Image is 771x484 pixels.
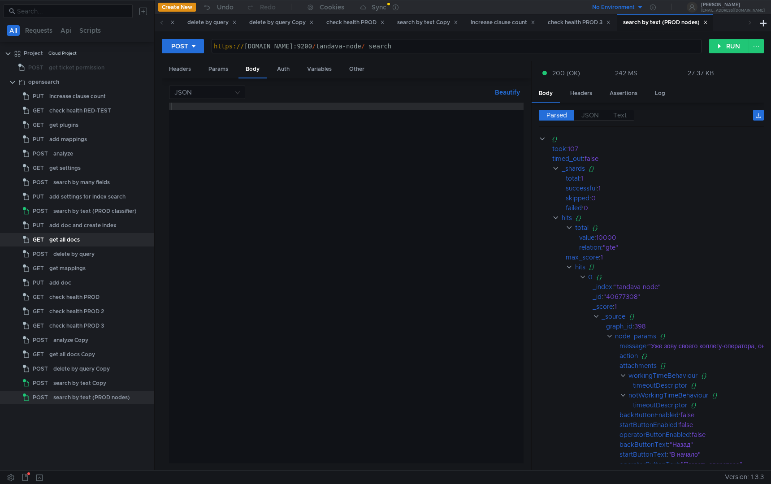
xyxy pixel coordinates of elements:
div: search by many fields [53,176,110,189]
div: get all docs Copy [49,348,95,361]
div: _source [602,311,625,321]
div: Project [24,47,43,60]
div: add doc [49,276,71,290]
div: opensearch [28,75,59,89]
div: value [579,233,594,242]
div: Increase clause count [471,18,535,27]
div: operatorButtonEnabled [619,430,690,440]
div: Auth [270,61,297,78]
div: Params [201,61,235,78]
div: check health PROD [326,18,385,27]
span: PUT [33,219,44,232]
span: JSON [581,111,599,119]
div: workingTimeBehaviour [628,371,697,380]
div: get ticket permission [49,61,104,74]
span: Text [613,111,627,119]
div: successful [566,183,597,193]
span: POST [33,391,48,404]
div: get all docs [49,233,80,246]
div: get plugins [49,118,78,132]
div: Redo [260,2,276,13]
span: 200 (OK) [552,68,580,78]
div: skipped [566,193,589,203]
div: _score [593,302,613,311]
span: GET [33,118,44,132]
button: Requests [22,25,55,36]
div: check health PROD 3 [548,18,611,27]
button: Beautify [491,87,524,98]
span: GET [33,233,44,246]
span: Parsed [546,111,567,119]
div: add mappings [49,133,87,146]
span: GET [33,305,44,318]
div: startButtonEnabled [619,420,677,430]
div: Variables [300,61,339,78]
div: Cloud Project [48,47,77,60]
span: PUT [33,276,44,290]
div: 242 MS [615,69,637,77]
div: hits [562,213,572,223]
div: Cookies [320,2,344,13]
div: check health RED-TEST [49,104,111,117]
div: POST [171,41,188,51]
div: analyze Copy [53,333,88,347]
button: POST [162,39,204,53]
div: graph_id [606,321,632,331]
span: POST [33,362,48,376]
div: delete by query [187,18,237,27]
div: _index [593,282,612,292]
div: check health PROD 3 [49,319,104,333]
span: GET [33,319,44,333]
span: PUT [33,133,44,146]
span: POST [33,176,48,189]
div: Body [532,85,560,103]
div: backButtonText [619,440,668,449]
div: took [552,144,566,154]
div: timeoutDescriptor [633,380,687,390]
button: All [7,25,20,36]
div: attachments [619,361,657,371]
button: Scripts [77,25,104,36]
div: timed_out [552,154,583,164]
div: delete by query Copy [249,18,314,27]
div: Log [648,85,672,102]
div: analyze [53,147,73,160]
div: 27.37 KB [688,69,714,77]
input: Search... [17,6,127,16]
div: backButtonEnabled [619,410,679,420]
div: operatorButtonText [619,459,679,469]
span: Version: 1.3.3 [725,471,764,484]
span: PUT [33,90,44,103]
div: Other [342,61,372,78]
span: GET [33,161,44,175]
button: Redo [240,0,282,14]
div: search by text (PROD nodes) [53,391,130,404]
span: GET [33,348,44,361]
div: Headers [563,85,599,102]
div: message [619,341,646,351]
span: POST [28,61,43,74]
span: GET [33,262,44,275]
div: Undo [217,2,234,13]
div: max_score [566,252,599,262]
div: [PERSON_NAME] [701,3,765,7]
button: RUN [709,39,749,53]
div: search by text Copy [397,18,458,27]
div: total [566,173,579,183]
div: add settings for index search [49,190,126,203]
span: POST [33,376,48,390]
div: Sync [372,4,386,10]
div: Assertions [602,85,645,102]
div: relation [579,242,601,252]
div: _id [593,292,602,302]
div: total [575,223,588,233]
span: PUT [33,190,44,203]
div: Increase clause count [49,90,106,103]
div: _shards [562,164,585,173]
div: check health PROD [49,290,100,304]
div: check health PROD 2 [49,305,104,318]
div: Headers [162,61,198,78]
span: POST [33,247,48,261]
span: GET [33,290,44,304]
div: No Environment [592,3,635,12]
